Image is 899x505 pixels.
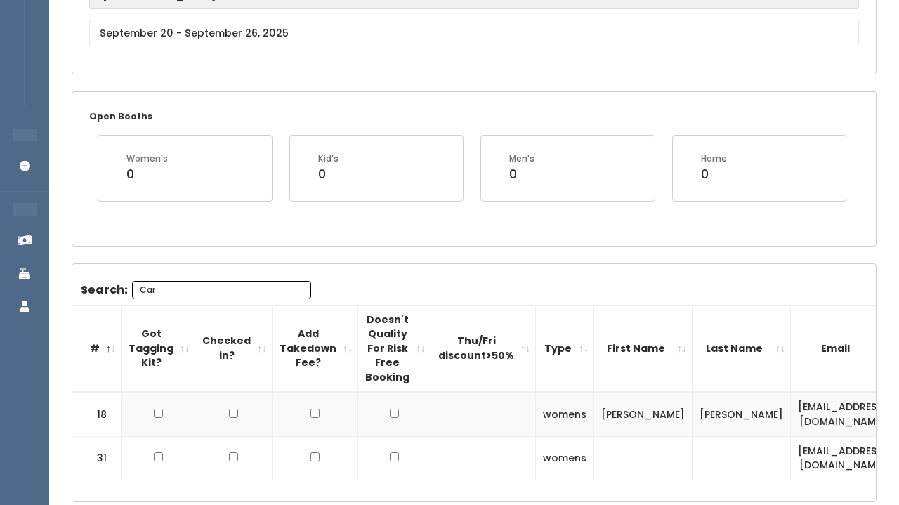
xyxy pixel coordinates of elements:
small: Open Booths [89,110,152,122]
td: [EMAIL_ADDRESS][DOMAIN_NAME] [791,392,895,436]
th: Type: activate to sort column ascending [536,305,594,392]
div: 0 [509,165,534,183]
div: 0 [318,165,339,183]
td: womens [536,392,594,436]
th: Thu/Fri discount&gt;50%: activate to sort column ascending [431,305,536,392]
label: Search: [81,281,311,299]
td: [PERSON_NAME] [693,392,791,436]
td: [PERSON_NAME] [594,392,693,436]
th: Checked in?: activate to sort column ascending [195,305,273,392]
th: Doesn't Quality For Risk Free Booking : activate to sort column ascending [358,305,431,392]
th: Last Name: activate to sort column ascending [693,305,791,392]
td: 18 [72,392,122,436]
td: [EMAIL_ADDRESS][DOMAIN_NAME] [791,436,895,480]
input: Search: [132,281,311,299]
th: Got Tagging Kit?: activate to sort column ascending [122,305,195,392]
div: 0 [701,165,727,183]
div: Men's [509,152,534,165]
div: 0 [126,165,168,183]
th: Email: activate to sort column ascending [791,305,895,392]
div: Women's [126,152,168,165]
div: Kid's [318,152,339,165]
td: 31 [72,436,122,480]
input: September 20 - September 26, 2025 [89,20,859,46]
th: Add Takedown Fee?: activate to sort column ascending [273,305,358,392]
th: First Name: activate to sort column ascending [594,305,693,392]
div: Home [701,152,727,165]
td: womens [536,436,594,480]
th: #: activate to sort column descending [72,305,122,392]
